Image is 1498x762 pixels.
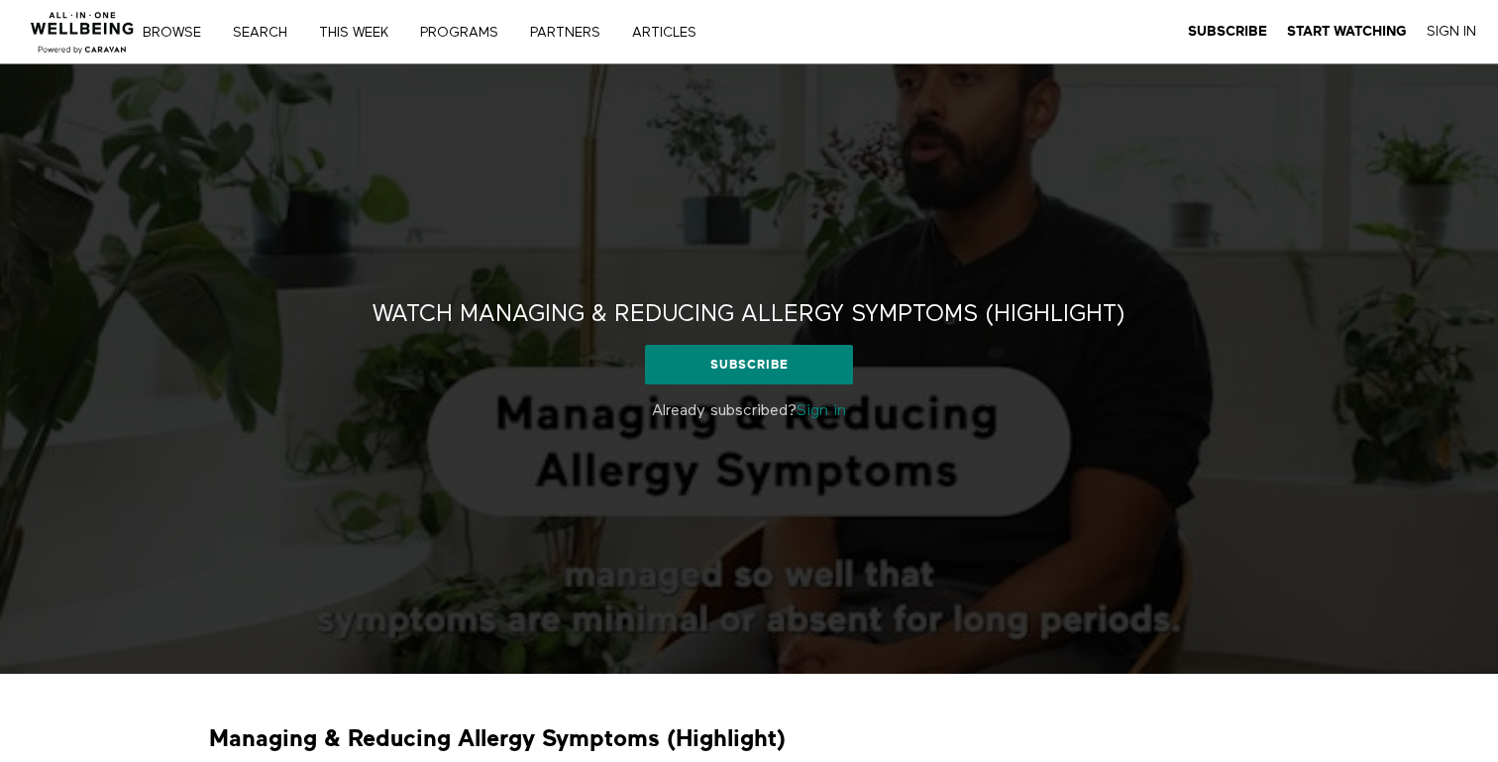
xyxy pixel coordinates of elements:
[1188,24,1267,39] strong: Subscribe
[373,299,1125,330] h2: Watch Managing & Reducing Allergy Symptoms (Highlight)
[625,26,717,40] a: ARTICLES
[797,403,846,419] a: Sign in
[1287,23,1407,41] a: Start Watching
[1287,24,1407,39] strong: Start Watching
[413,26,519,40] a: PROGRAMS
[645,345,854,384] a: Subscribe
[136,26,222,40] a: Browse
[312,26,409,40] a: THIS WEEK
[523,26,621,40] a: PARTNERS
[226,26,308,40] a: Search
[157,22,737,42] nav: Primary
[1188,23,1267,41] a: Subscribe
[532,399,967,423] p: Already subscribed?
[209,723,786,754] strong: Managing & Reducing Allergy Symptoms (Highlight)
[1427,23,1476,41] a: Sign In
